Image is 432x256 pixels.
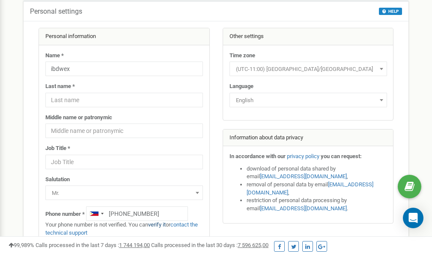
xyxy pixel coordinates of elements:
[151,242,268,248] span: Calls processed in the last 30 days :
[45,176,70,184] label: Salutation
[45,62,203,76] input: Name
[45,124,203,138] input: Middle name or patronymic
[247,197,387,212] li: restriction of personal data processing by email .
[45,114,112,122] label: Middle name or patronymic
[45,52,64,60] label: Name *
[45,185,203,200] span: Mr.
[36,242,150,248] span: Calls processed in the last 7 days :
[287,153,319,159] a: privacy policy
[229,153,286,159] strong: In accordance with our
[45,221,198,236] a: contact the technical support
[45,221,203,237] p: Your phone number is not verified. You can or
[229,62,387,76] span: (UTC-11:00) Pacific/Midway
[232,94,384,106] span: English
[148,221,166,228] a: verify it
[9,242,34,248] span: 99,989%
[247,165,387,181] li: download of personal data shared by email ,
[229,52,255,60] label: Time zone
[260,205,347,212] a: [EMAIL_ADDRESS][DOMAIN_NAME]
[229,93,387,107] span: English
[321,153,362,159] strong: you can request:
[232,63,384,75] span: (UTC-11:00) Pacific/Midway
[45,210,85,218] label: Phone number *
[45,93,203,107] input: Last name
[229,82,253,91] label: Language
[86,206,188,221] input: +1-800-555-55-55
[48,187,200,199] span: Mr.
[45,82,75,91] label: Last name *
[223,28,393,45] div: Other settings
[247,181,387,197] li: removal of personal data by email ,
[247,181,373,196] a: [EMAIL_ADDRESS][DOMAIN_NAME]
[260,173,347,179] a: [EMAIL_ADDRESS][DOMAIN_NAME]
[45,155,203,169] input: Job Title
[379,8,402,15] button: HELP
[45,144,70,153] label: Job Title *
[30,8,82,15] h5: Personal settings
[403,208,423,228] div: Open Intercom Messenger
[238,242,268,248] u: 7 596 625,00
[119,242,150,248] u: 1 744 194,00
[39,28,209,45] div: Personal information
[86,207,106,221] div: Telephone country code
[223,129,393,147] div: Information about data privacy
